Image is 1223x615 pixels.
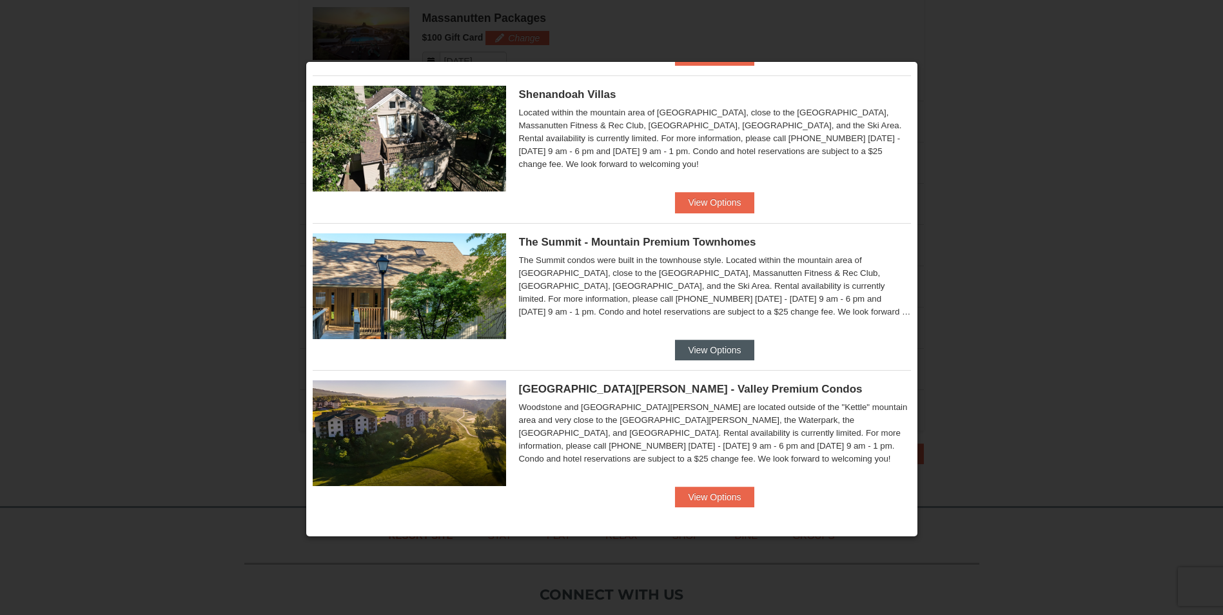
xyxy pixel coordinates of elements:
[313,380,506,486] img: 19219041-4-ec11c166.jpg
[519,106,911,171] div: Located within the mountain area of [GEOGRAPHIC_DATA], close to the [GEOGRAPHIC_DATA], Massanutte...
[675,192,754,213] button: View Options
[519,401,911,465] div: Woodstone and [GEOGRAPHIC_DATA][PERSON_NAME] are located outside of the "Kettle" mountain area an...
[313,86,506,191] img: 19219019-2-e70bf45f.jpg
[519,88,616,101] span: Shenandoah Villas
[313,233,506,339] img: 19219034-1-0eee7e00.jpg
[675,340,754,360] button: View Options
[675,487,754,507] button: View Options
[519,383,863,395] span: [GEOGRAPHIC_DATA][PERSON_NAME] - Valley Premium Condos
[519,254,911,318] div: The Summit condos were built in the townhouse style. Located within the mountain area of [GEOGRAP...
[519,236,756,248] span: The Summit - Mountain Premium Townhomes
